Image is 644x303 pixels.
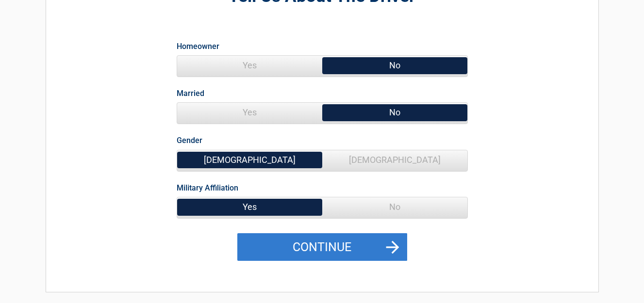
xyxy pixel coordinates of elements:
label: Military Affiliation [177,181,238,194]
span: No [322,197,467,217]
label: Gender [177,134,202,147]
span: Yes [177,197,322,217]
button: Continue [237,233,407,261]
span: Yes [177,103,322,122]
span: Yes [177,56,322,75]
label: Married [177,87,204,100]
span: [DEMOGRAPHIC_DATA] [322,150,467,170]
span: [DEMOGRAPHIC_DATA] [177,150,322,170]
label: Homeowner [177,40,219,53]
span: No [322,56,467,75]
span: No [322,103,467,122]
